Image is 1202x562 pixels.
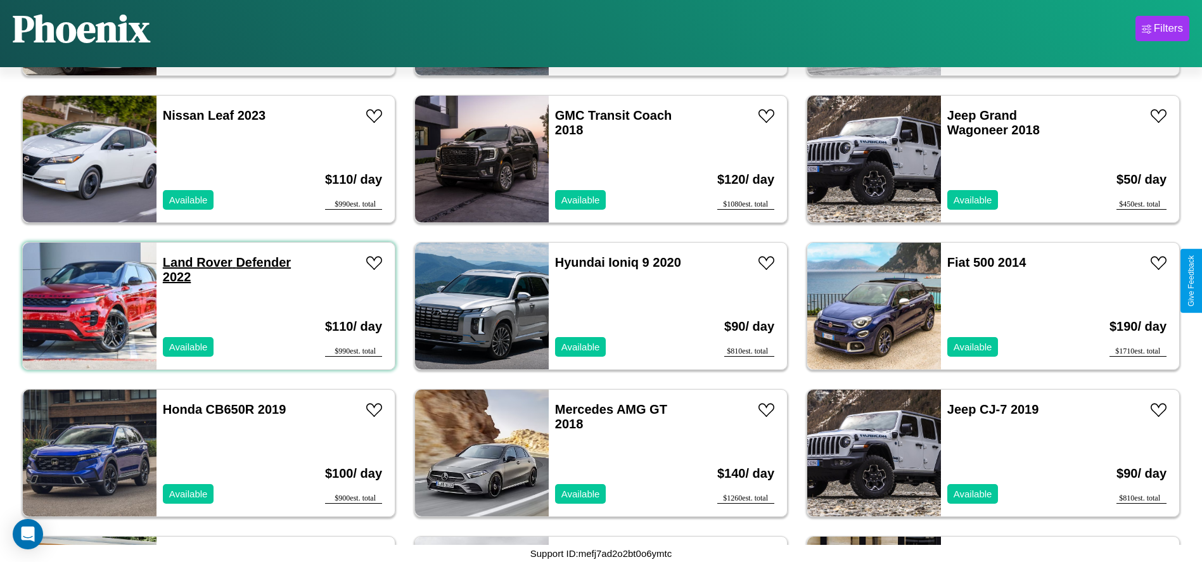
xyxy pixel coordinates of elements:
p: Available [169,191,208,208]
div: Give Feedback [1187,255,1196,307]
h1: Phoenix [13,3,150,54]
a: GMC Transit Coach 2018 [555,108,672,137]
div: $ 990 est. total [325,200,382,210]
button: Filters [1135,16,1189,41]
h3: $ 50 / day [1116,160,1167,200]
a: Hyundai Ioniq 9 2020 [555,255,681,269]
p: Available [954,485,992,502]
h3: $ 120 / day [717,160,774,200]
div: Filters [1154,22,1183,35]
a: Jeep CJ-7 2019 [947,402,1039,416]
p: Support ID: mefj7ad2o2bt0o6ymtc [530,545,672,562]
div: $ 990 est. total [325,347,382,357]
p: Available [561,338,600,355]
p: Available [169,485,208,502]
h3: $ 140 / day [717,454,774,494]
h3: $ 100 / day [325,454,382,494]
a: Land Rover Defender 2022 [163,255,291,284]
h3: $ 110 / day [325,307,382,347]
h3: $ 90 / day [724,307,774,347]
h3: $ 110 / day [325,160,382,200]
div: $ 810 est. total [1116,494,1167,504]
div: $ 1710 est. total [1109,347,1167,357]
div: Open Intercom Messenger [13,519,43,549]
p: Available [561,191,600,208]
div: $ 900 est. total [325,494,382,504]
div: $ 1080 est. total [717,200,774,210]
div: $ 810 est. total [724,347,774,357]
p: Available [954,191,992,208]
h3: $ 190 / day [1109,307,1167,347]
a: Fiat 500 2014 [947,255,1026,269]
div: $ 450 est. total [1116,200,1167,210]
a: Honda CB650R 2019 [163,402,286,416]
div: $ 1260 est. total [717,494,774,504]
a: Jeep Grand Wagoneer 2018 [947,108,1040,137]
p: Available [561,485,600,502]
p: Available [169,338,208,355]
p: Available [954,338,992,355]
h3: $ 90 / day [1116,454,1167,494]
a: Nissan Leaf 2023 [163,108,265,122]
a: Mercedes AMG GT 2018 [555,402,667,431]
